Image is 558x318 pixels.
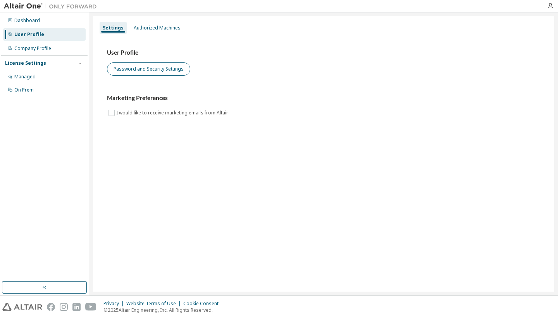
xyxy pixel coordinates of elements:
div: Authorized Machines [134,25,181,31]
img: altair_logo.svg [2,303,42,311]
div: Managed [14,74,36,80]
img: linkedin.svg [72,303,81,311]
div: License Settings [5,60,46,66]
button: Password and Security Settings [107,62,190,76]
div: Company Profile [14,45,51,52]
div: Cookie Consent [183,301,223,307]
div: Settings [103,25,124,31]
div: Website Terms of Use [126,301,183,307]
img: youtube.svg [85,303,96,311]
div: Privacy [103,301,126,307]
div: On Prem [14,87,34,93]
h3: Marketing Preferences [107,94,540,102]
img: Altair One [4,2,101,10]
img: facebook.svg [47,303,55,311]
div: User Profile [14,31,44,38]
p: © 2025 Altair Engineering, Inc. All Rights Reserved. [103,307,223,313]
label: I would like to receive marketing emails from Altair [116,108,230,118]
div: Dashboard [14,17,40,24]
img: instagram.svg [60,303,68,311]
h3: User Profile [107,49,540,57]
